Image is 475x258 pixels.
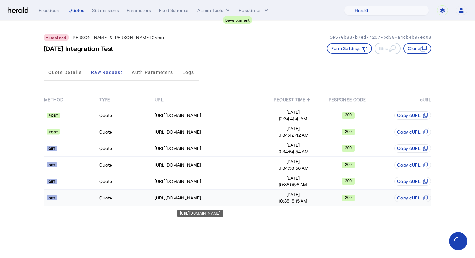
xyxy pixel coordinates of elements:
[99,140,154,157] td: Quote
[239,7,269,14] button: Resources dropdown menu
[155,112,265,119] div: [URL][DOMAIN_NAME]
[345,129,352,134] text: 200
[394,144,431,153] button: Copy cURL
[394,194,431,202] button: Copy cURL
[223,16,253,24] div: Development
[99,157,154,173] td: Quote
[403,43,431,54] button: Clone
[266,125,320,132] span: [DATE]
[155,162,265,168] div: [URL][DOMAIN_NAME]
[266,142,320,148] span: [DATE]
[330,34,431,41] p: 5e570b83-b7ed-4207-bd30-a4cb4b97ed08
[394,161,431,169] button: Copy cURL
[266,148,320,155] span: 10:34:54:54 AM
[266,109,320,115] span: [DATE]
[92,7,119,14] div: Submissions
[99,92,154,107] th: TYPE
[266,158,320,165] span: [DATE]
[345,162,352,167] text: 200
[69,7,84,14] div: Quotes
[132,70,173,75] span: Auth Parameters
[266,132,320,138] span: 10:34:42:42 AM
[376,92,431,107] th: cURL
[394,111,431,120] button: Copy cURL
[154,92,265,107] th: URL
[321,92,376,107] th: RESPONSE CODE
[155,129,265,135] div: [URL][DOMAIN_NAME]
[197,7,231,14] button: internal dropdown menu
[265,92,321,107] th: REQUEST TIME
[266,191,320,198] span: [DATE]
[159,7,190,14] div: Field Schemas
[155,178,265,185] div: [URL][DOMAIN_NAME]
[345,113,352,117] text: 200
[266,181,320,188] span: 10:35:05:5 AM
[266,115,320,122] span: 10:34:41:41 AM
[345,146,352,150] text: 200
[155,195,265,201] div: [URL][DOMAIN_NAME]
[44,92,99,107] th: METHOD
[266,165,320,171] span: 10:34:58:58 AM
[307,97,310,102] span: ↑
[177,210,223,217] div: [URL][DOMAIN_NAME]
[99,190,154,206] td: Quote
[394,177,431,186] button: Copy cURL
[99,173,154,190] td: Quote
[127,7,151,14] div: Parameters
[155,145,265,152] div: [URL][DOMAIN_NAME]
[91,70,122,75] span: Raw Request
[182,70,194,75] span: Logs
[8,7,28,14] img: Herald Logo
[375,43,401,54] button: Bind
[49,35,66,40] span: Declined
[345,195,352,200] text: 200
[99,124,154,140] td: Quote
[266,175,320,181] span: [DATE]
[394,128,431,136] button: Copy cURL
[39,7,61,14] div: Producers
[327,43,372,54] button: Form Settings
[345,179,352,183] text: 200
[266,198,320,204] span: 10:35:15:15 AM
[48,70,82,75] span: Quote Details
[44,44,114,53] h3: [DATE] Integration Test
[71,34,164,41] p: [PERSON_NAME] & [PERSON_NAME] Cyber
[99,107,154,124] td: Quote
